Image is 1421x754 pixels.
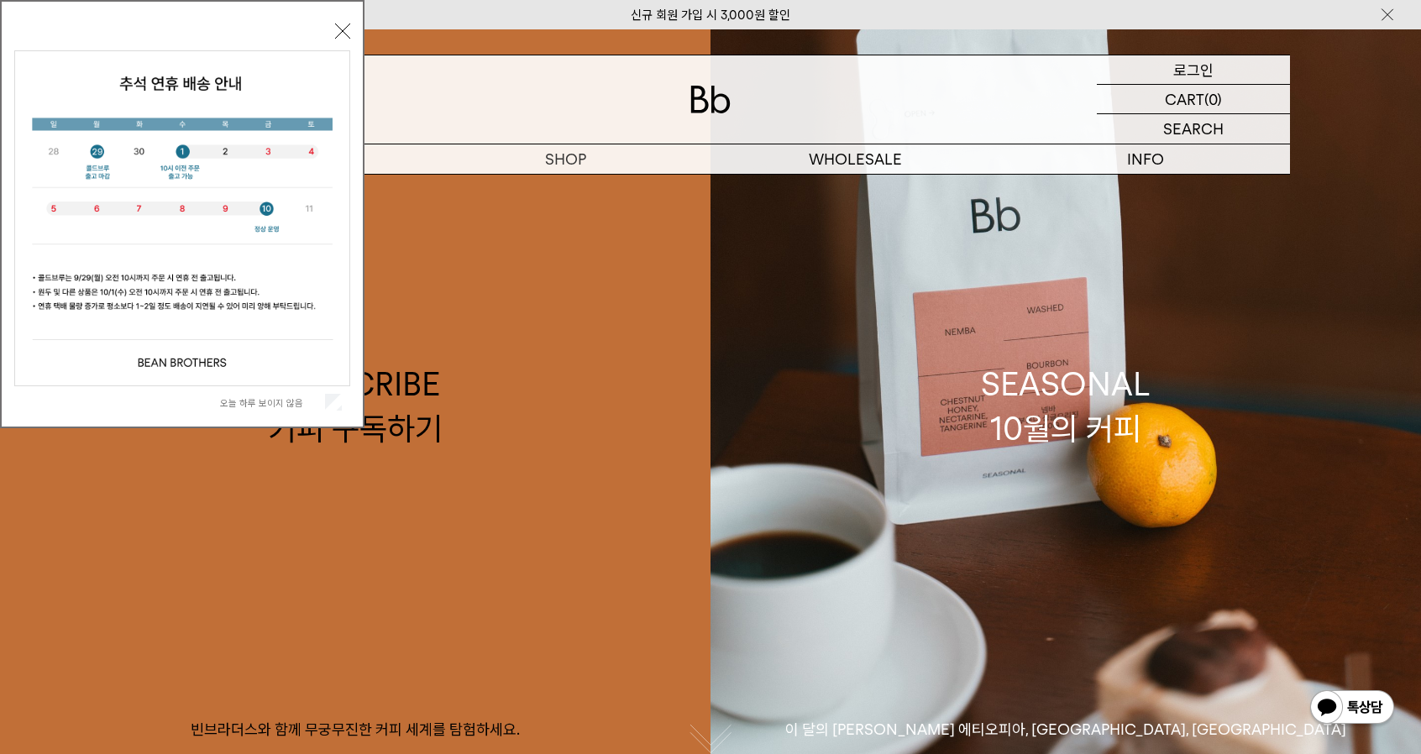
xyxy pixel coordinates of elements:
[1165,85,1204,113] p: CART
[1097,85,1290,114] a: CART (0)
[220,397,322,409] label: 오늘 하루 보이지 않음
[710,720,1421,740] p: 이 달의 [PERSON_NAME] 에티오피아, [GEOGRAPHIC_DATA], [GEOGRAPHIC_DATA]
[710,144,1000,174] p: WHOLESALE
[631,8,790,23] a: 신규 회원 가입 시 3,000원 할인
[1000,144,1290,174] p: INFO
[335,24,350,39] button: 닫기
[1097,55,1290,85] a: 로그인
[1173,55,1214,84] p: 로그인
[421,144,710,174] a: SHOP
[1204,85,1222,113] p: (0)
[1163,114,1224,144] p: SEARCH
[1308,689,1396,729] img: 카카오톡 채널 1:1 채팅 버튼
[981,362,1151,451] div: SEASONAL 10월의 커피
[15,51,349,385] img: 5e4d662c6b1424087153c0055ceb1a13_140731.jpg
[690,86,731,113] img: 로고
